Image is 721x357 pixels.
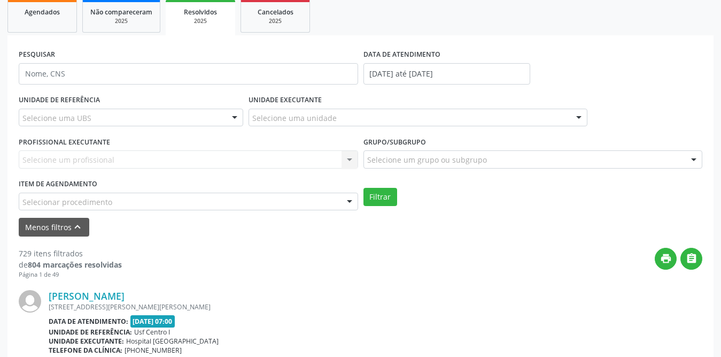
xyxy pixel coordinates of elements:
[90,7,152,17] span: Não compareceram
[367,154,487,165] span: Selecione um grupo ou subgrupo
[19,270,122,279] div: Página 1 de 49
[49,337,124,346] b: Unidade executante:
[90,17,152,25] div: 2025
[22,196,112,208] span: Selecionar procedimento
[363,63,530,85] input: Selecione um intervalo
[19,176,97,193] label: Item de agendamento
[680,248,702,270] button: 
[49,328,132,337] b: Unidade de referência:
[49,290,125,302] a: [PERSON_NAME]
[126,337,219,346] span: Hospital [GEOGRAPHIC_DATA]
[363,134,426,150] label: Grupo/Subgrupo
[19,92,100,109] label: UNIDADE DE REFERÊNCIA
[49,317,128,326] b: Data de atendimento:
[660,253,672,264] i: print
[25,7,60,17] span: Agendados
[258,7,293,17] span: Cancelados
[19,218,89,237] button: Menos filtroskeyboard_arrow_up
[249,17,302,25] div: 2025
[655,248,677,270] button: print
[19,290,41,313] img: img
[249,92,322,109] label: UNIDADE EXECUTANTE
[363,47,440,63] label: DATA DE ATENDIMENTO
[72,221,83,233] i: keyboard_arrow_up
[363,188,397,206] button: Filtrar
[19,47,55,63] label: PESQUISAR
[125,346,182,355] span: [PHONE_NUMBER]
[19,259,122,270] div: de
[686,253,697,264] i: 
[134,328,170,337] span: Usf Centro I
[173,17,228,25] div: 2025
[19,134,110,150] label: PROFISSIONAL EXECUTANTE
[22,112,91,124] span: Selecione uma UBS
[49,346,122,355] b: Telefone da clínica:
[19,248,122,259] div: 729 itens filtrados
[130,315,175,328] span: [DATE] 07:00
[49,302,702,312] div: [STREET_ADDRESS][PERSON_NAME][PERSON_NAME]
[252,112,337,124] span: Selecione uma unidade
[28,260,122,270] strong: 804 marcações resolvidas
[19,63,358,85] input: Nome, CNS
[184,7,217,17] span: Resolvidos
